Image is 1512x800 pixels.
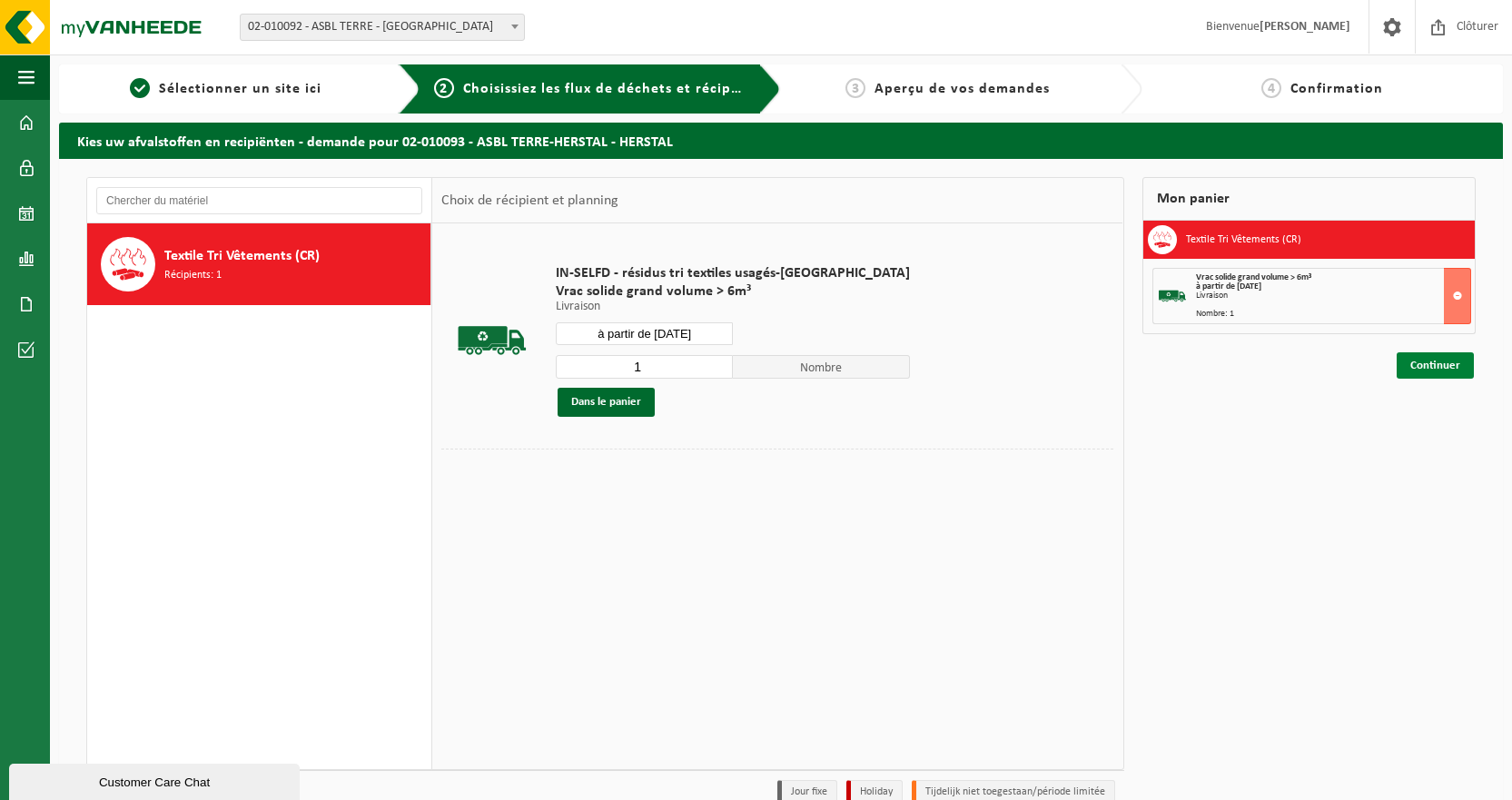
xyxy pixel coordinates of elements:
[463,82,766,96] span: Choisissiez les flux de déchets et récipients
[875,82,1050,96] span: Aperçu de vos demandes
[164,245,320,267] span: Textile Tri Vêtements (CR)
[556,282,910,301] span: Vrac solide grand volume > 6m³
[1261,78,1281,98] span: 4
[240,14,525,41] span: 02-010092 - ASBL TERRE - HERSTAL
[556,301,910,313] p: Livraison
[1290,82,1383,96] span: Confirmation
[1196,272,1311,282] span: Vrac solide grand volume > 6m³
[68,78,384,100] a: 1Sélectionner un site ici
[1196,291,1471,301] div: Livraison
[1196,281,1261,291] strong: à partir de [DATE]
[130,78,150,98] span: 1
[1196,310,1471,319] div: Nombre: 1
[1397,352,1474,379] a: Continuer
[845,78,865,98] span: 3
[1260,20,1350,34] strong: [PERSON_NAME]
[432,178,628,223] div: Choix de récipient et planning
[1186,225,1301,254] h3: Textile Tri Vêtements (CR)
[96,187,422,214] input: Chercher du matériel
[59,123,1503,158] h2: Kies uw afvalstoffen en recipiënten - demande pour 02-010093 - ASBL TERRE-HERSTAL - HERSTAL
[434,78,454,98] span: 2
[9,760,303,800] iframe: chat widget
[733,355,910,379] span: Nombre
[241,15,524,40] span: 02-010092 - ASBL TERRE - HERSTAL
[1142,177,1477,221] div: Mon panier
[164,267,222,284] span: Récipients: 1
[556,264,910,282] span: IN-SELFD - résidus tri textiles usagés-[GEOGRAPHIC_DATA]
[558,388,655,417] button: Dans le panier
[159,82,321,96] span: Sélectionner un site ici
[556,322,733,345] input: Sélectionnez date
[87,223,431,305] button: Textile Tri Vêtements (CR) Récipients: 1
